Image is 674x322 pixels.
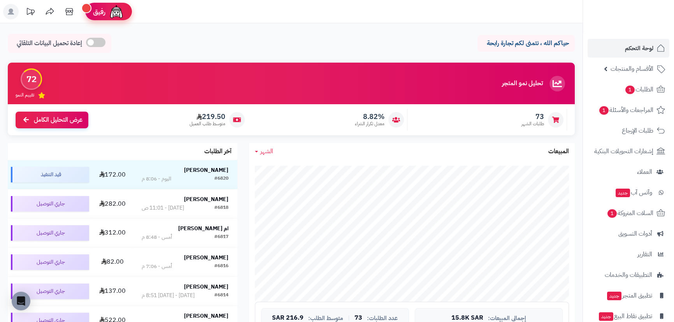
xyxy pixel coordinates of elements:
[588,80,669,99] a: الطلبات1
[142,204,184,212] div: [DATE] - 11:01 ص
[588,224,669,243] a: أدوات التسويق
[355,121,384,127] span: معدل تكرار الشراء
[92,248,133,276] td: 82.00
[34,115,82,124] span: عرض التحليل الكامل
[178,224,228,233] strong: ام [PERSON_NAME]
[615,187,652,198] span: وآتس آب
[214,233,228,241] div: #6817
[204,148,232,155] h3: آخر الطلبات
[214,262,228,270] div: #6816
[611,63,653,74] span: الأقسام والمنتجات
[588,204,669,222] a: السلات المتروكة1
[109,4,124,19] img: ai-face.png
[625,43,653,54] span: لوحة التحكم
[588,142,669,161] a: إشعارات التحويلات البنكية
[190,121,225,127] span: متوسط طلب العميل
[367,315,398,322] span: عدد الطلبات:
[12,292,30,310] div: Open Intercom Messenger
[11,283,89,299] div: جاري التوصيل
[93,7,105,16] span: رفيق
[605,269,652,280] span: التطبيقات والخدمات
[255,147,273,156] a: الشهر
[618,228,652,239] span: أدوات التسويق
[348,315,350,321] span: |
[502,80,543,87] h3: تحليل نمو المتجر
[637,166,652,177] span: العملاء
[142,233,172,241] div: أمس - 8:48 م
[11,196,89,212] div: جاري التوصيل
[588,163,669,181] a: العملاء
[272,315,304,322] span: 216.9 SAR
[607,292,621,300] span: جديد
[92,277,133,306] td: 137.00
[142,262,172,270] div: أمس - 7:06 م
[598,311,652,322] span: تطبيق نقاط البيع
[184,312,228,320] strong: [PERSON_NAME]
[588,101,669,119] a: المراجعات والأسئلة1
[308,315,343,322] span: متوسط الطلب:
[16,92,34,98] span: تقييم النمو
[260,147,273,156] span: الشهر
[21,4,40,21] a: تحديثات المنصة
[588,39,669,58] a: لوحة التحكم
[142,292,195,299] div: [DATE] - [DATE] 8:51 م
[625,86,635,94] span: 1
[625,84,653,95] span: الطلبات
[92,189,133,218] td: 282.00
[607,208,653,219] span: السلات المتروكة
[606,290,652,301] span: تطبيق المتجر
[11,225,89,241] div: جاري التوصيل
[637,249,652,260] span: التقارير
[521,121,544,127] span: طلبات الشهر
[588,266,669,284] a: التطبيقات والخدمات
[588,183,669,202] a: وآتس آبجديد
[142,175,171,183] div: اليوم - 8:06 م
[11,167,89,182] div: قيد التنفيذ
[521,112,544,121] span: 73
[588,245,669,264] a: التقارير
[92,219,133,247] td: 312.00
[184,283,228,291] strong: [PERSON_NAME]
[588,121,669,140] a: طلبات الإرجاع
[599,106,609,115] span: 1
[214,292,228,299] div: #6814
[184,166,228,174] strong: [PERSON_NAME]
[190,112,225,121] span: 219.50
[451,315,483,322] span: 15.8K SAR
[599,312,613,321] span: جديد
[594,146,653,157] span: إشعارات التحويلات البنكية
[16,112,88,128] a: عرض التحليل الكامل
[355,315,362,322] span: 73
[214,204,228,212] div: #6818
[488,315,526,322] span: إجمالي المبيعات:
[214,175,228,183] div: #6820
[17,39,82,48] span: إعادة تحميل البيانات التلقائي
[588,286,669,305] a: تطبيق المتجرجديد
[184,254,228,262] strong: [PERSON_NAME]
[616,189,630,197] span: جديد
[92,160,133,189] td: 172.00
[11,254,89,270] div: جاري التوصيل
[599,105,653,115] span: المراجعات والأسئلة
[548,148,569,155] h3: المبيعات
[607,209,617,218] span: 1
[355,112,384,121] span: 8.82%
[622,125,653,136] span: طلبات الإرجاع
[184,195,228,203] strong: [PERSON_NAME]
[483,39,569,48] p: حياكم الله ، نتمنى لكم تجارة رابحة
